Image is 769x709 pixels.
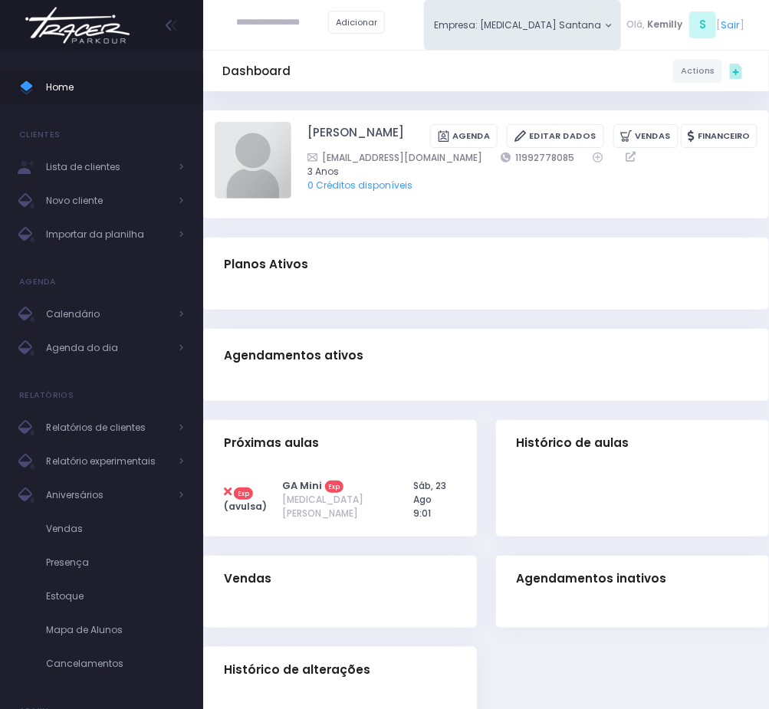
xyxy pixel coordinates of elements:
a: [EMAIL_ADDRESS][DOMAIN_NAME] [307,150,482,165]
a: Editar Dados [507,124,603,148]
span: Sáb, 23 Ago 9:01 [414,479,447,520]
span: Olá, [626,18,645,31]
span: Presença [46,553,184,573]
span: [MEDICAL_DATA] [PERSON_NAME] [283,493,386,520]
h5: Dashboard [222,64,291,78]
strong: (avulsa) [224,500,267,513]
h3: Planos Ativos [224,242,308,287]
a: Adicionar [328,11,385,34]
a: Actions [673,59,722,82]
span: Lista de clientes [46,157,169,177]
span: Cancelamentos [46,654,184,674]
span: Agendamentos inativos [517,572,667,586]
span: Vendas [46,519,184,539]
span: Estoque [46,586,184,606]
h4: Clientes [19,120,60,150]
a: Financeiro [681,124,757,148]
a: 11992778085 [501,150,574,165]
h3: Agendamentos ativos [224,333,363,378]
span: Histórico de aulas [517,436,629,450]
div: [ ] [621,9,750,41]
a: Vendas [613,124,679,148]
span: Novo cliente [46,191,169,211]
span: Agenda do dia [46,338,169,358]
span: Relatórios de clientes [46,418,169,438]
span: Relatório experimentais [46,451,169,471]
h4: Relatórios [19,380,74,411]
span: Mapa de Alunos [46,620,184,640]
span: Próximas aulas [224,436,319,450]
h4: Agenda [19,267,57,297]
a: Agenda [430,124,498,148]
a: GA Mini [283,478,323,493]
a: 0 Créditos disponíveis [307,179,412,192]
span: Aniversários [46,485,169,505]
img: Manuela Figueiredo avatar [215,122,291,199]
a: [PERSON_NAME] [307,124,404,148]
span: Calendário [46,304,169,324]
span: Histórico de alterações [224,663,370,677]
span: Vendas [224,572,271,586]
span: Home [46,77,184,97]
span: 3 Anos [307,165,739,179]
a: Sair [721,18,740,32]
span: Exp [325,481,344,493]
span: Kemilly [647,18,682,31]
span: Exp [234,487,253,500]
span: Importar da planilha [46,225,169,245]
span: S [689,11,716,38]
